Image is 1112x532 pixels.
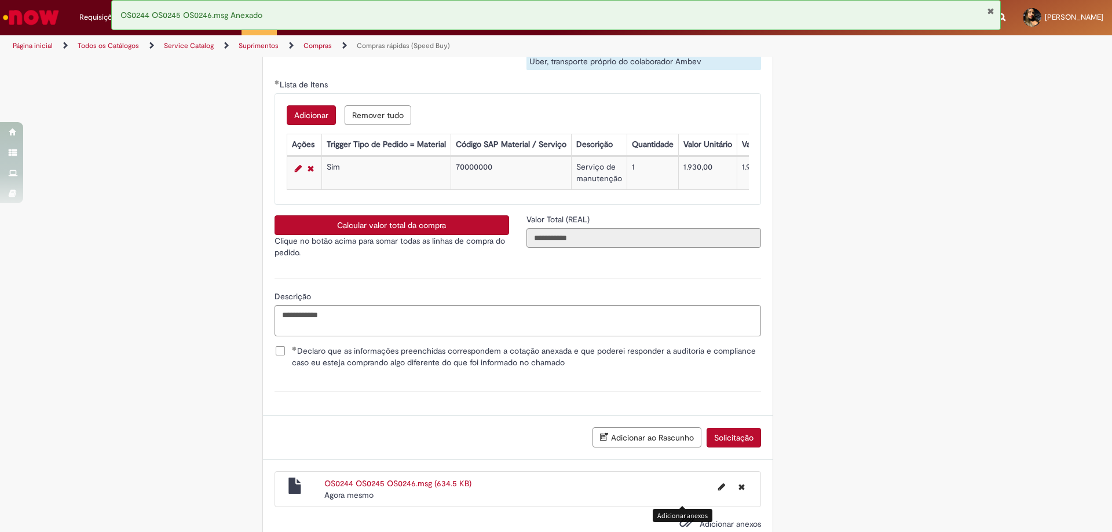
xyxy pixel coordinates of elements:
[1,6,61,29] img: ServiceNow
[345,105,411,125] button: Remove all rows for Lista de Itens
[357,41,450,50] a: Compras rápidas (Speed Buy)
[571,157,627,190] td: Serviço de manutenção
[737,134,811,156] th: Valor Total Moeda
[451,157,571,190] td: 70000000
[653,509,712,522] div: Adicionar anexos
[451,134,571,156] th: Código SAP Material / Serviço
[707,428,761,447] button: Solicitação
[287,134,321,156] th: Ações
[239,41,279,50] a: Suprimentos
[292,345,761,368] span: Declaro que as informações preenchidas correspondem a cotação anexada e que poderei responder a a...
[78,41,139,50] a: Todos os Catálogos
[321,157,451,190] td: Sim
[275,215,509,235] button: Calcular valor total da compra
[526,228,761,248] input: Valor Total (REAL)
[120,10,262,20] span: OS0244 OS0245 OS0246.msg Anexado
[324,478,471,489] a: OS0244 OS0245 OS0246.msg (634.5 KB)
[292,162,305,175] a: Editar Linha 1
[678,157,737,190] td: 1.930,00
[700,519,761,529] span: Adicionar anexos
[275,305,761,336] textarea: Descrição
[324,490,374,500] time: 29/09/2025 10:54:26
[987,6,994,16] button: Fechar Notificação
[571,134,627,156] th: Descrição
[13,41,53,50] a: Página inicial
[9,35,733,57] ul: Trilhas de página
[711,478,732,496] button: Editar nome de arquivo OS0244 OS0245 OS0246.msg
[627,134,678,156] th: Quantidade
[275,80,280,85] span: Obrigatório Preenchido
[280,79,330,90] span: Lista de Itens
[79,12,120,23] span: Requisições
[275,291,313,302] span: Descrição
[731,478,752,496] button: Excluir OS0244 OS0245 OS0246.msg
[592,427,701,447] button: Adicionar ao Rascunho
[292,346,297,351] span: Obrigatório Preenchido
[321,134,451,156] th: Trigger Tipo de Pedido = Material
[678,134,737,156] th: Valor Unitário
[275,235,509,258] p: Clique no botão acima para somar todas as linhas de compra do pedido.
[305,162,317,175] a: Remover linha 1
[737,157,811,190] td: 1.930,00
[303,41,332,50] a: Compras
[1045,12,1103,22] span: [PERSON_NAME]
[287,105,336,125] button: Add a row for Lista de Itens
[324,490,374,500] span: Agora mesmo
[627,157,678,190] td: 1
[526,214,592,225] label: Somente leitura - Valor Total (REAL)
[164,41,214,50] a: Service Catalog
